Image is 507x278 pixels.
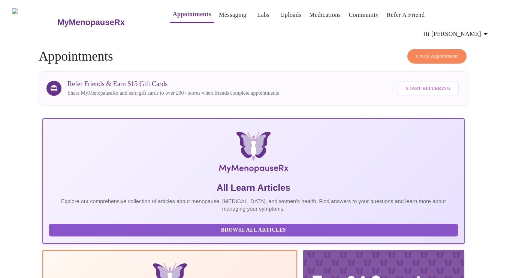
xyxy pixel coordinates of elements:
button: Community [345,7,382,22]
button: Start Referring [398,82,458,95]
button: Messaging [216,7,249,22]
span: Hi [PERSON_NAME] [423,29,490,39]
a: Labs [257,10,269,20]
h3: Refer Friends & Earn $15 Gift Cards [67,80,279,88]
button: Appointments [170,7,214,23]
a: Community [348,10,379,20]
h3: MyMenopauseRx [57,18,125,27]
button: Uploads [277,7,305,22]
button: Refer a Friend [384,7,428,22]
a: Browse All Articles [49,226,459,233]
a: Refer a Friend [387,10,425,20]
a: Medications [309,10,341,20]
a: MyMenopauseRx [57,9,155,36]
button: Labs [251,7,275,22]
a: Messaging [219,10,246,20]
img: MyMenopauseRx Logo [12,8,57,36]
span: Browse All Articles [57,226,450,235]
span: Create Appointment [416,52,458,61]
button: Hi [PERSON_NAME] [420,27,493,42]
a: Start Referring [396,78,460,99]
a: Appointments [173,9,211,19]
button: Create Appointment [407,49,467,64]
p: Share MyMenopauseRx and earn gift cards to over 200+ stores when friends complete appointments [67,89,279,97]
h4: Appointments [39,49,468,64]
img: MyMenopauseRx Logo [112,131,394,176]
span: Start Referring [406,84,450,93]
button: Medications [306,7,344,22]
p: Explore our comprehensive collection of articles about menopause, [MEDICAL_DATA], and women's hea... [49,198,458,213]
h5: All Learn Articles [49,182,458,194]
button: Browse All Articles [49,224,458,237]
a: Uploads [280,10,302,20]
